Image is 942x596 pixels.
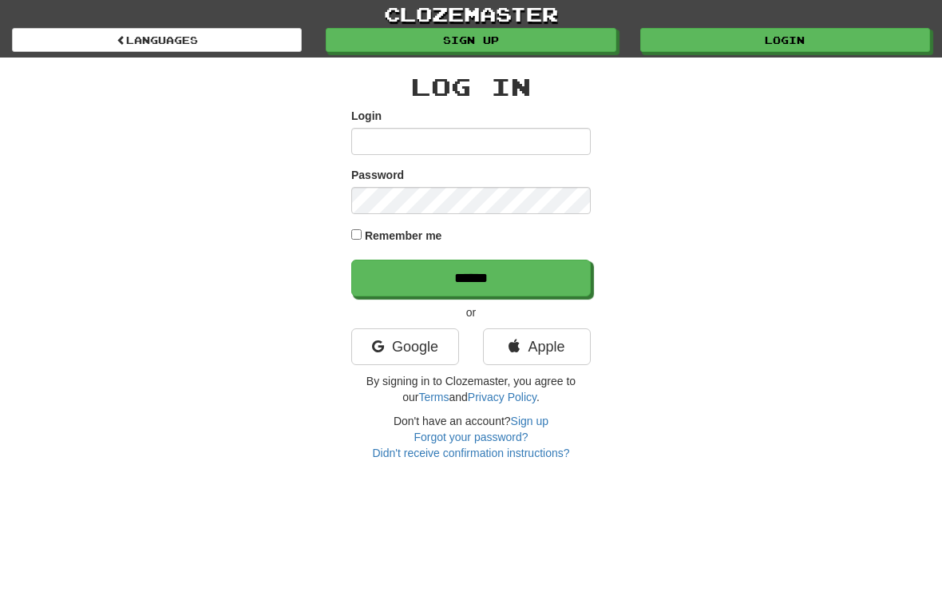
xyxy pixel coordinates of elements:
[351,413,591,461] div: Don't have an account?
[640,28,930,52] a: Login
[351,167,404,183] label: Password
[483,328,591,365] a: Apple
[326,28,615,52] a: Sign up
[351,328,459,365] a: Google
[12,28,302,52] a: Languages
[372,447,569,459] a: Didn't receive confirmation instructions?
[351,304,591,320] p: or
[351,373,591,405] p: By signing in to Clozemaster, you agree to our and .
[468,391,536,403] a: Privacy Policy
[365,228,442,244] label: Remember me
[351,74,591,100] h2: Log In
[351,108,382,124] label: Login
[418,391,449,403] a: Terms
[414,431,528,443] a: Forgot your password?
[511,415,548,427] a: Sign up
